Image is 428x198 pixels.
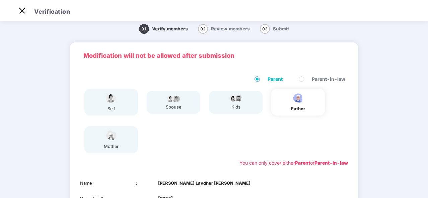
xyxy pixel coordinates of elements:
div: You can only cover either or [239,159,348,167]
span: 01 [139,24,149,34]
div: kids [227,104,244,111]
span: Parent [265,75,285,83]
span: Verify members [152,26,188,31]
img: svg+xml;base64,PHN2ZyB4bWxucz0iaHR0cDovL3d3dy53My5vcmcvMjAwMC9zdmciIHdpZHRoPSI3OS4wMzciIGhlaWdodD... [227,94,244,102]
img: svg+xml;base64,PHN2ZyB4bWxucz0iaHR0cDovL3d3dy53My5vcmcvMjAwMC9zdmciIHdpZHRoPSI1NCIgaGVpZ2h0PSIzOC... [103,130,120,141]
b: Parent-in-law [314,160,348,166]
b: [PERSON_NAME] Lavdher [PERSON_NAME] [158,180,251,187]
img: svg+xml;base64,PHN2ZyB4bWxucz0iaHR0cDovL3d3dy53My5vcmcvMjAwMC9zdmciIHdpZHRoPSI5Ny44OTciIGhlaWdodD... [165,94,182,102]
b: Parent [295,160,310,166]
div: Name [80,180,136,187]
img: svg+xml;base64,PHN2ZyBpZD0iU3BvdXNlX2ljb24iIHhtbG5zPSJodHRwOi8vd3d3LnczLm9yZy8yMDAwL3N2ZyIgd2lkdG... [103,92,120,104]
div: spouse [165,104,182,111]
div: mother [103,143,120,150]
div: : [136,180,158,187]
span: 02 [198,24,208,34]
span: Review members [211,26,250,31]
span: 03 [260,24,270,34]
div: self [103,106,120,112]
span: Submit [273,26,289,31]
span: Parent-in-law [309,75,348,83]
img: svg+xml;base64,PHN2ZyBpZD0iRmF0aGVyX2ljb24iIHhtbG5zPSJodHRwOi8vd3d3LnczLm9yZy8yMDAwL3N2ZyIgeG1sbn... [290,92,306,104]
p: Modification will not be allowed after submission [83,51,345,60]
div: father [290,106,306,112]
